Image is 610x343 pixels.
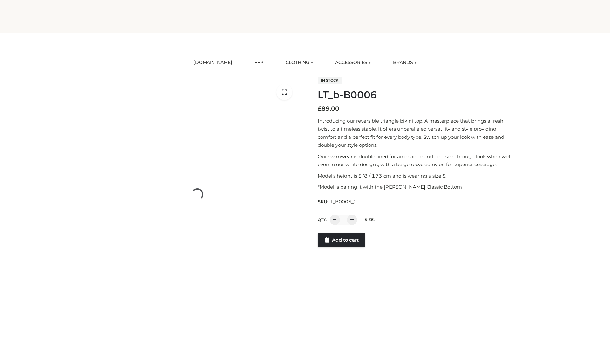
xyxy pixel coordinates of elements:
bdi: 89.00 [318,105,339,112]
span: £ [318,105,322,112]
a: Add to cart [318,233,365,247]
span: SKU: [318,198,357,205]
a: ACCESSORIES [330,56,376,70]
a: BRANDS [388,56,421,70]
label: Size: [365,217,375,222]
h1: LT_b-B0006 [318,89,516,101]
p: Introducing our reversible triangle bikini top. A masterpiece that brings a fresh twist to a time... [318,117,516,149]
span: LT_B0006_2 [328,199,357,205]
p: *Model is pairing it with the [PERSON_NAME] Classic Bottom [318,183,516,191]
label: QTY: [318,217,327,222]
p: Our swimwear is double lined for an opaque and non-see-through look when wet, even in our white d... [318,152,516,169]
a: [DOMAIN_NAME] [189,56,237,70]
span: In stock [318,77,342,84]
a: FFP [250,56,268,70]
p: Model’s height is 5 ‘8 / 173 cm and is wearing a size S. [318,172,516,180]
a: CLOTHING [281,56,318,70]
